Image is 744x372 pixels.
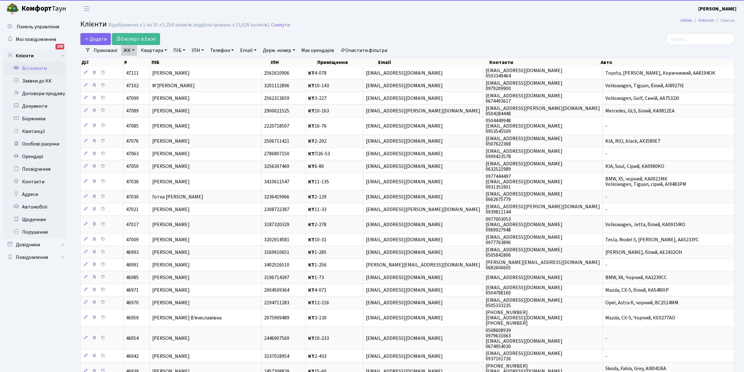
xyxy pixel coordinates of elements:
[308,123,314,129] b: КТ
[81,58,124,67] th: Дії
[264,82,289,89] span: 3201112896
[112,33,160,45] a: Експорт в Excel
[264,287,289,294] span: 2904509364
[126,123,139,129] span: 47085
[366,249,443,256] span: [EMAIL_ADDRESS][DOMAIN_NAME]
[152,287,190,294] span: [PERSON_NAME]
[486,191,562,203] span: [EMAIL_ADDRESS][DOMAIN_NAME] 0662675779
[366,95,443,102] span: [EMAIL_ADDRESS][DOMAIN_NAME]
[79,3,95,14] button: Переключити навігацію
[126,138,139,145] span: 47076
[366,193,443,200] span: [EMAIL_ADDRESS][DOMAIN_NAME]
[308,353,326,360] span: 2-433
[308,314,314,321] b: КТ
[605,151,607,157] span: -
[6,3,19,15] img: logo.png
[699,17,714,24] a: Клієнти
[152,206,190,213] span: [PERSON_NAME]
[264,261,289,268] span: 3402516510
[605,261,607,268] span: -
[666,33,735,45] input: Пошук...
[308,107,314,114] b: КТ
[366,138,443,145] span: [EMAIL_ADDRESS][DOMAIN_NAME]
[264,353,289,360] span: 3237018954
[605,314,675,321] span: Mazda, CX-5, Чорний, КЕ0277АО
[126,151,139,157] span: 47063
[308,138,314,145] b: КТ
[308,249,326,256] span: 1-285
[366,178,443,185] span: [EMAIL_ADDRESS][DOMAIN_NAME]
[152,70,190,77] span: [PERSON_NAME]
[486,80,562,92] span: [EMAIL_ADDRESS][DOMAIN_NAME] 0979209900
[152,138,190,145] span: [PERSON_NAME]
[486,284,562,296] span: [EMAIL_ADDRESS][DOMAIN_NAME] 0504788160
[308,261,326,268] span: 1-256
[308,249,314,256] b: КТ
[152,123,190,129] span: [PERSON_NAME]
[698,5,736,13] a: [PERSON_NAME]
[80,33,111,45] a: Додати
[308,206,314,213] b: КТ
[308,178,314,185] b: КТ
[126,299,139,306] span: 46970
[486,160,562,173] span: [EMAIL_ADDRESS][DOMAIN_NAME] 0632521989
[264,151,289,157] span: 2786807150
[605,206,607,213] span: -
[264,299,289,306] span: 2194711283
[308,335,329,342] span: 10-233
[152,314,222,321] span: [PERSON_NAME] В'ячеславівна
[264,70,289,77] span: 2561610906
[264,193,289,200] span: 3236419966
[171,45,188,56] a: ПІБ
[486,234,562,246] span: [EMAIL_ADDRESS][DOMAIN_NAME] 0977763896
[366,221,443,228] span: [EMAIL_ADDRESS][DOMAIN_NAME]
[605,221,685,228] span: Volkswagen, Jetta, білий, КА0915МО
[486,67,562,79] span: [EMAIL_ADDRESS][DOMAIN_NAME] 0503349464
[605,123,607,129] span: -
[486,309,562,327] span: [PHONE_NUMBER] [EMAIL_ADDRESS][DOMAIN_NAME] [PHONE_NUMBER]
[366,70,443,77] span: [EMAIL_ADDRESS][DOMAIN_NAME]
[605,175,686,188] span: BMW, X5, чорний, КА0021МК Volkswagen, Tiguan, сірий, АІ9483РМ
[152,193,203,200] span: Готка [PERSON_NAME]
[605,95,679,102] span: Volkswagen, Golf, Синій, AA7532XI
[366,163,443,170] span: [EMAIL_ADDRESS][DOMAIN_NAME]
[270,58,317,67] th: ІПН
[366,299,443,306] span: [EMAIL_ADDRESS][DOMAIN_NAME]
[126,249,139,256] span: 46993
[264,107,289,114] span: 2900021525
[152,163,190,170] span: [PERSON_NAME]
[308,299,314,306] b: КТ
[308,353,314,360] b: КТ
[151,58,270,67] th: ПІБ
[3,62,66,75] a: Всі клієнти
[264,335,289,342] span: 2446907569
[605,274,667,281] span: BMW, X6, Чорний, KA2239CC
[366,236,443,243] span: [EMAIL_ADDRESS][DOMAIN_NAME]
[605,70,715,77] span: Toyota, [PERSON_NAME], Коричневий, AA8194OK
[3,20,66,33] a: Панель управління
[605,138,661,145] span: KIA, RIO, black, AX3589ET
[308,236,326,243] span: 10-31
[486,327,562,350] span: 0508608939 0979631663 [EMAIL_ADDRESS][DOMAIN_NAME] 0674954030
[126,82,139,89] span: 47102
[3,251,66,264] a: Повідомлення
[264,314,289,321] span: 2975909489
[16,36,56,43] span: Мої повідомлення
[264,163,289,170] span: 3256307469
[189,45,206,56] a: ІПН
[308,70,326,77] span: 4-078
[126,163,139,170] span: 47050
[3,33,66,46] a: Мої повідомлення200
[152,299,190,306] span: [PERSON_NAME]
[605,163,664,170] span: KIA, Soul, Сірий, KA0980KO
[366,353,443,360] span: [EMAIL_ADDRESS][DOMAIN_NAME]
[264,221,289,228] span: 3187320329
[3,138,66,150] a: Особові рахунки
[308,95,326,102] span: 3-227
[3,75,66,87] a: Заявки до КК
[238,45,259,56] a: Email
[308,335,314,342] b: КТ
[308,82,329,89] span: 10-143
[264,138,289,145] span: 2506711421
[84,36,107,43] span: Додати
